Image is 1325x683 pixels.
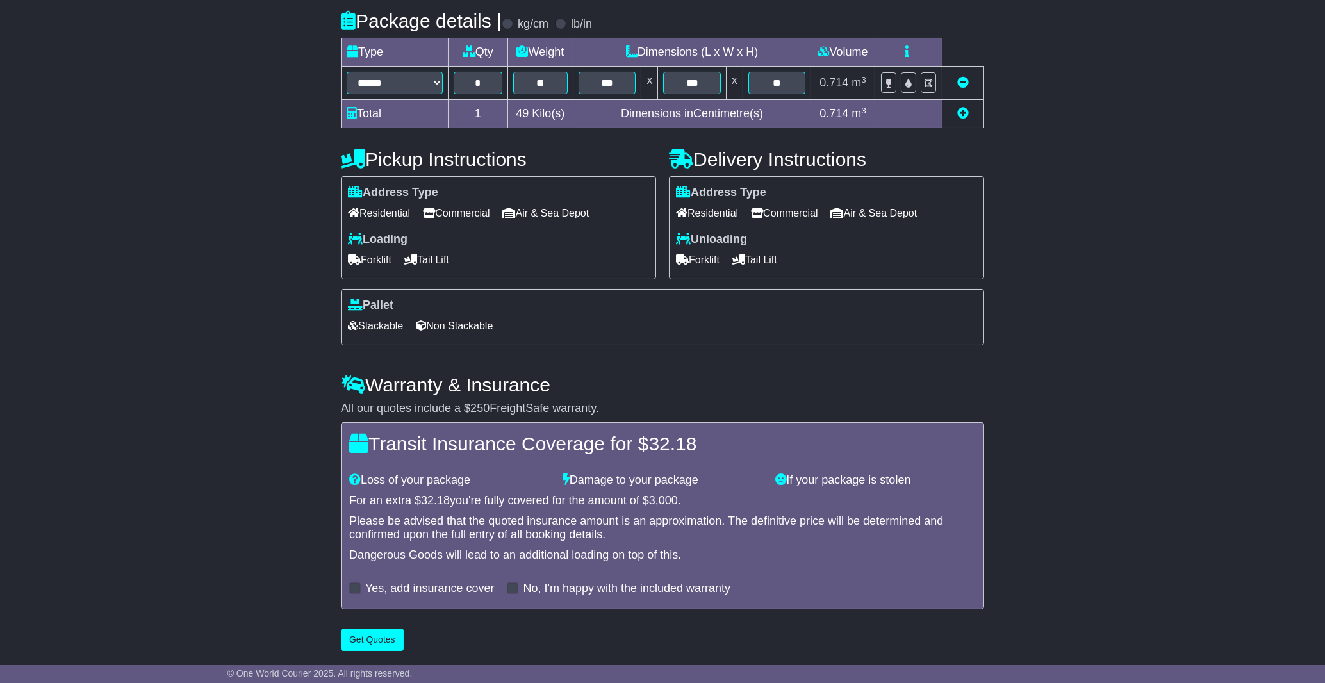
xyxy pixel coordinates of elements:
label: Loading [348,233,407,247]
td: Total [342,100,449,128]
label: kg/cm [518,17,548,31]
span: © One World Courier 2025. All rights reserved. [227,668,413,679]
h4: Warranty & Insurance [341,374,984,395]
div: All our quotes include a $ FreightSafe warranty. [341,402,984,416]
div: Damage to your package [556,473,769,488]
span: Tail Lift [732,250,777,270]
span: m [852,107,866,120]
div: Dangerous Goods will lead to an additional loading on top of this. [349,548,976,563]
div: Loss of your package [343,473,556,488]
td: Type [342,38,449,67]
button: Get Quotes [341,629,404,651]
sup: 3 [861,106,866,115]
span: 32.18 [648,433,696,454]
a: Remove this item [957,76,969,89]
label: Yes, add insurance cover [365,582,494,596]
span: Non Stackable [416,316,493,336]
div: Please be advised that the quoted insurance amount is an approximation. The definitive price will... [349,514,976,542]
sup: 3 [861,75,866,85]
span: Stackable [348,316,403,336]
td: x [641,67,658,100]
td: Volume [811,38,875,67]
label: Address Type [676,186,766,200]
label: lb/in [571,17,592,31]
span: Air & Sea Depot [503,203,589,223]
td: Weight [507,38,573,67]
span: 0.714 [819,76,848,89]
span: 250 [470,402,490,415]
td: Dimensions (L x W x H) [573,38,811,67]
span: m [852,76,866,89]
span: Residential [676,203,738,223]
label: Pallet [348,299,393,313]
span: Forklift [676,250,720,270]
td: Dimensions in Centimetre(s) [573,100,811,128]
td: Kilo(s) [507,100,573,128]
td: 1 [449,100,508,128]
h4: Package details | [341,10,502,31]
span: Commercial [423,203,490,223]
span: Tail Lift [404,250,449,270]
td: Qty [449,38,508,67]
label: No, I'm happy with the included warranty [523,582,730,596]
span: 49 [516,107,529,120]
span: 3,000 [649,494,678,507]
div: If your package is stolen [769,473,982,488]
td: x [726,67,743,100]
span: Forklift [348,250,391,270]
a: Add new item [957,107,969,120]
label: Address Type [348,186,438,200]
span: Commercial [751,203,818,223]
label: Unloading [676,233,747,247]
span: Residential [348,203,410,223]
span: Air & Sea Depot [831,203,918,223]
span: 0.714 [819,107,848,120]
span: 32.18 [421,494,450,507]
h4: Transit Insurance Coverage for $ [349,433,976,454]
h4: Pickup Instructions [341,149,656,170]
h4: Delivery Instructions [669,149,984,170]
div: For an extra $ you're fully covered for the amount of $ . [349,494,976,508]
